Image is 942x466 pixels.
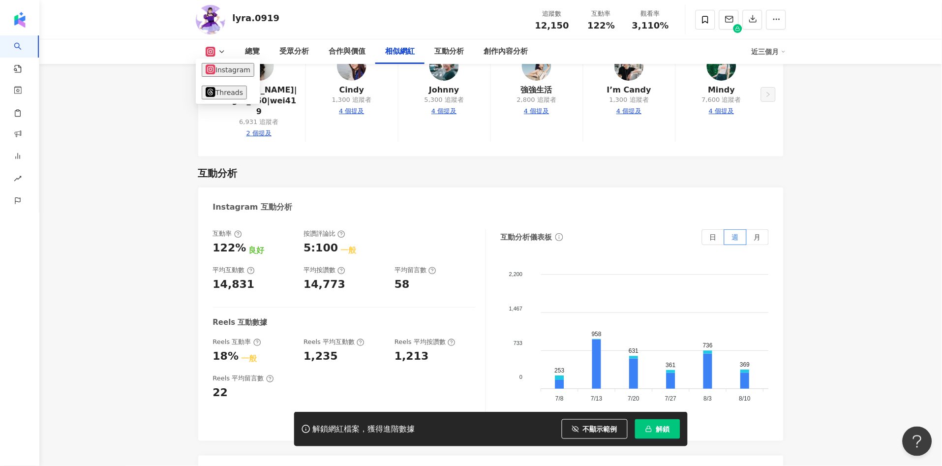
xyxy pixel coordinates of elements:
[761,87,776,102] button: right
[213,266,255,275] div: 平均互動數
[213,277,255,292] div: 14,831
[754,233,761,241] span: 月
[632,21,669,31] span: 3,110%
[233,12,280,24] div: lyra.0919
[213,202,293,213] div: Instagram 互動分析
[14,35,33,74] a: search
[583,425,617,433] span: 不顯示範例
[329,46,366,58] div: 合作與價值
[313,424,415,435] div: 解鎖網紅檔案，獲得進階數據
[386,46,415,58] div: 相似網紅
[14,169,22,191] span: rise
[588,21,615,31] span: 122%
[710,233,717,241] span: 日
[213,241,246,256] div: 122%
[248,245,264,256] div: 良好
[304,349,338,364] div: 1,235
[554,232,565,243] span: info-circle
[304,266,345,275] div: 平均按讚數
[340,245,356,256] div: 一般
[245,46,260,58] div: 總覽
[632,9,669,19] div: 觀看率
[213,338,261,346] div: Reels 互動率
[395,266,436,275] div: 平均留言數
[509,306,523,311] tspan: 1,467
[12,12,28,28] img: logo icon
[704,395,712,402] tspan: 8/3
[732,233,739,241] span: 週
[514,340,522,346] tspan: 733
[534,9,571,19] div: 追蹤數
[435,46,464,58] div: 互動分析
[484,46,528,58] div: 創作內容分析
[752,44,786,60] div: 近三個月
[535,20,569,31] span: 12,150
[501,232,552,243] div: 互動分析儀表板
[739,395,751,402] tspan: 8/10
[656,425,670,433] span: 解鎖
[583,9,620,19] div: 互動率
[635,419,680,439] button: 解鎖
[280,46,309,58] div: 受眾分析
[246,129,272,138] div: 2 個提及
[395,349,429,364] div: 1,213
[591,395,603,402] tspan: 7/13
[239,118,278,126] div: 6,931 追蹤者
[509,272,523,278] tspan: 2,200
[562,419,628,439] button: 不顯示範例
[628,395,640,402] tspan: 7/20
[213,229,242,238] div: 互動率
[395,277,410,292] div: 58
[304,277,345,292] div: 14,773
[213,317,268,328] div: Reels 互動數據
[665,395,677,402] tspan: 7/27
[202,86,247,99] button: Threads
[555,395,564,402] tspan: 7/8
[395,338,456,346] div: Reels 平均按讚數
[196,5,225,34] img: KOL Avatar
[213,385,228,401] div: 22
[519,374,522,380] tspan: 0
[241,353,257,364] div: 一般
[304,338,365,346] div: Reels 平均互動數
[304,229,345,238] div: 按讚評論比
[213,374,274,383] div: Reels 平均留言數
[213,349,239,364] div: 18%
[198,166,238,180] div: 互動分析
[304,241,338,256] div: 5:100
[202,63,254,77] button: Instagram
